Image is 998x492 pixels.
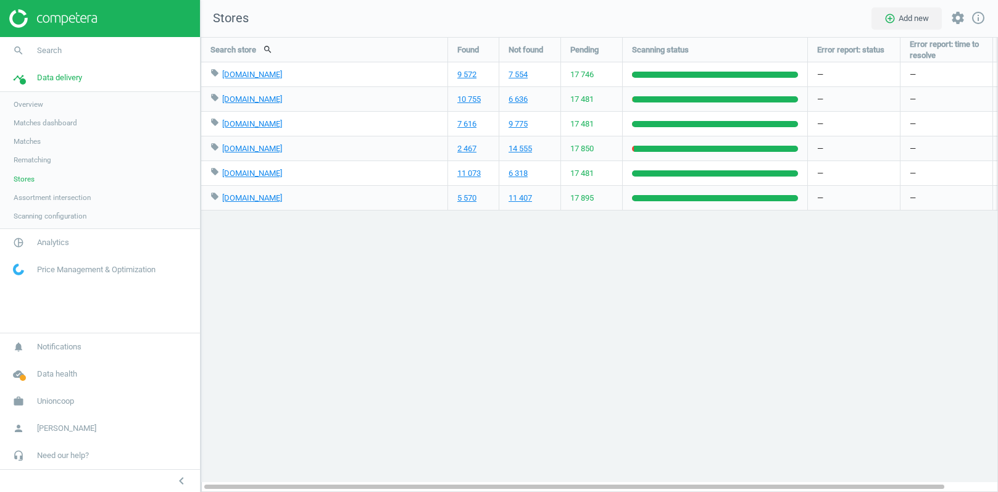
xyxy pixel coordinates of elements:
[37,237,69,248] span: Analytics
[871,7,942,30] button: add_circle_outlineAdd new
[37,450,89,461] span: Need our help?
[808,87,900,111] div: —
[7,417,30,440] i: person
[7,39,30,62] i: search
[222,70,282,79] a: [DOMAIN_NAME]
[570,168,594,179] span: 17 481
[509,168,528,179] a: 6 318
[457,119,476,130] a: 7 616
[7,362,30,386] i: cloud_done
[222,193,282,202] a: [DOMAIN_NAME]
[808,186,900,210] div: —
[14,118,77,128] span: Matches dashboard
[950,10,965,25] i: settings
[910,94,916,105] span: —
[7,390,30,413] i: work
[910,143,916,154] span: —
[509,143,532,154] a: 14 555
[457,143,476,154] a: 2 467
[222,119,282,128] a: [DOMAIN_NAME]
[210,93,219,102] i: local_offer
[222,169,282,178] a: [DOMAIN_NAME]
[37,264,156,275] span: Price Management & Optimization
[14,174,35,184] span: Stores
[808,112,900,136] div: —
[509,119,528,130] a: 9 775
[570,94,594,105] span: 17 481
[210,192,219,201] i: local_offer
[971,10,986,25] i: info_outline
[13,264,24,275] img: wGWNvw8QSZomAAAAABJRU5ErkJggg==
[37,369,77,380] span: Data health
[457,44,479,56] span: Found
[14,193,91,202] span: Assortment intersection
[910,39,983,61] span: Error report: time to resolve
[256,39,280,60] button: search
[201,38,447,62] div: Search store
[222,144,282,153] a: [DOMAIN_NAME]
[210,69,219,77] i: local_offer
[166,473,197,489] button: chevron_left
[7,66,30,90] i: timeline
[37,72,82,83] span: Data delivery
[7,231,30,254] i: pie_chart_outlined
[570,143,594,154] span: 17 850
[7,444,30,467] i: headset_mic
[7,335,30,359] i: notifications
[37,396,74,407] span: Unioncoop
[808,161,900,185] div: —
[632,44,689,56] span: Scanning status
[14,211,86,221] span: Scanning configuration
[210,118,219,127] i: local_offer
[570,44,599,56] span: Pending
[910,69,916,80] span: —
[222,94,282,104] a: [DOMAIN_NAME]
[210,143,219,151] i: local_offer
[37,423,96,434] span: [PERSON_NAME]
[14,136,41,146] span: Matches
[14,99,43,109] span: Overview
[174,473,189,488] i: chevron_left
[971,10,986,27] a: info_outline
[9,9,97,28] img: ajHJNr6hYgQAAAAASUVORK5CYII=
[945,5,971,31] button: settings
[808,62,900,86] div: —
[210,167,219,176] i: local_offer
[570,193,594,204] span: 17 895
[201,10,249,27] span: Stores
[910,119,916,130] span: —
[910,168,916,179] span: —
[509,44,543,56] span: Not found
[910,193,916,204] span: —
[14,155,51,165] span: Rematching
[509,193,532,204] a: 11 407
[509,94,528,105] a: 6 636
[457,168,481,179] a: 11 073
[37,45,62,56] span: Search
[570,69,594,80] span: 17 746
[457,193,476,204] a: 5 570
[37,341,81,352] span: Notifications
[884,13,896,24] i: add_circle_outline
[570,119,594,130] span: 17 481
[457,69,476,80] a: 9 572
[808,136,900,161] div: —
[817,44,884,56] span: Error report: status
[509,69,528,80] a: 7 554
[457,94,481,105] a: 10 755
